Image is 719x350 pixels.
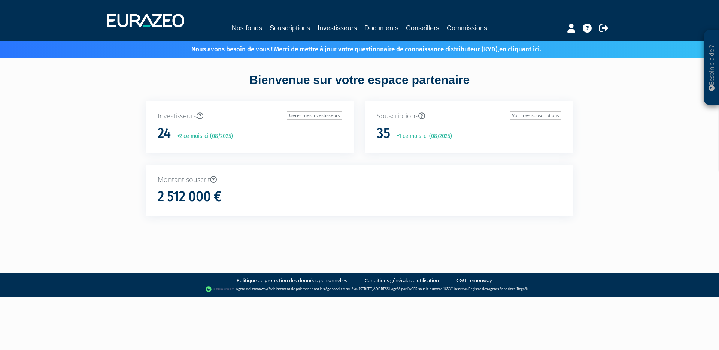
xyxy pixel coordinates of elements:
p: +2 ce mois-ci (08/2025) [172,132,233,141]
a: CGU Lemonway [456,277,492,284]
a: Politique de protection des données personnelles [237,277,347,284]
div: Bienvenue sur votre espace partenaire [140,72,579,101]
a: Investisseurs [318,23,357,33]
a: Conditions générales d'utilisation [365,277,439,284]
p: +1 ce mois-ci (08/2025) [391,132,452,141]
a: Lemonway [250,287,267,292]
a: Conseillers [406,23,439,33]
p: Nous avons besoin de vous ! Merci de mettre à jour votre questionnaire de connaissance distribute... [170,43,541,54]
img: 1732889491-logotype_eurazeo_blanc_rvb.png [107,14,184,27]
a: Documents [364,23,398,33]
a: Commissions [447,23,487,33]
h1: 2 512 000 € [158,189,221,205]
p: Montant souscrit [158,175,561,185]
a: Souscriptions [270,23,310,33]
p: Besoin d'aide ? [707,34,716,102]
a: Nos fonds [232,23,262,33]
a: Voir mes souscriptions [510,111,561,120]
a: en cliquant ici. [499,45,541,53]
img: logo-lemonway.png [206,286,234,293]
h1: 35 [377,126,390,141]
p: Investisseurs [158,111,342,121]
a: Registre des agents financiers (Regafi) [468,287,528,292]
div: - Agent de (établissement de paiement dont le siège social est situé au [STREET_ADDRESS], agréé p... [7,286,712,293]
a: Gérer mes investisseurs [287,111,342,120]
h1: 24 [158,126,171,141]
p: Souscriptions [377,111,561,121]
